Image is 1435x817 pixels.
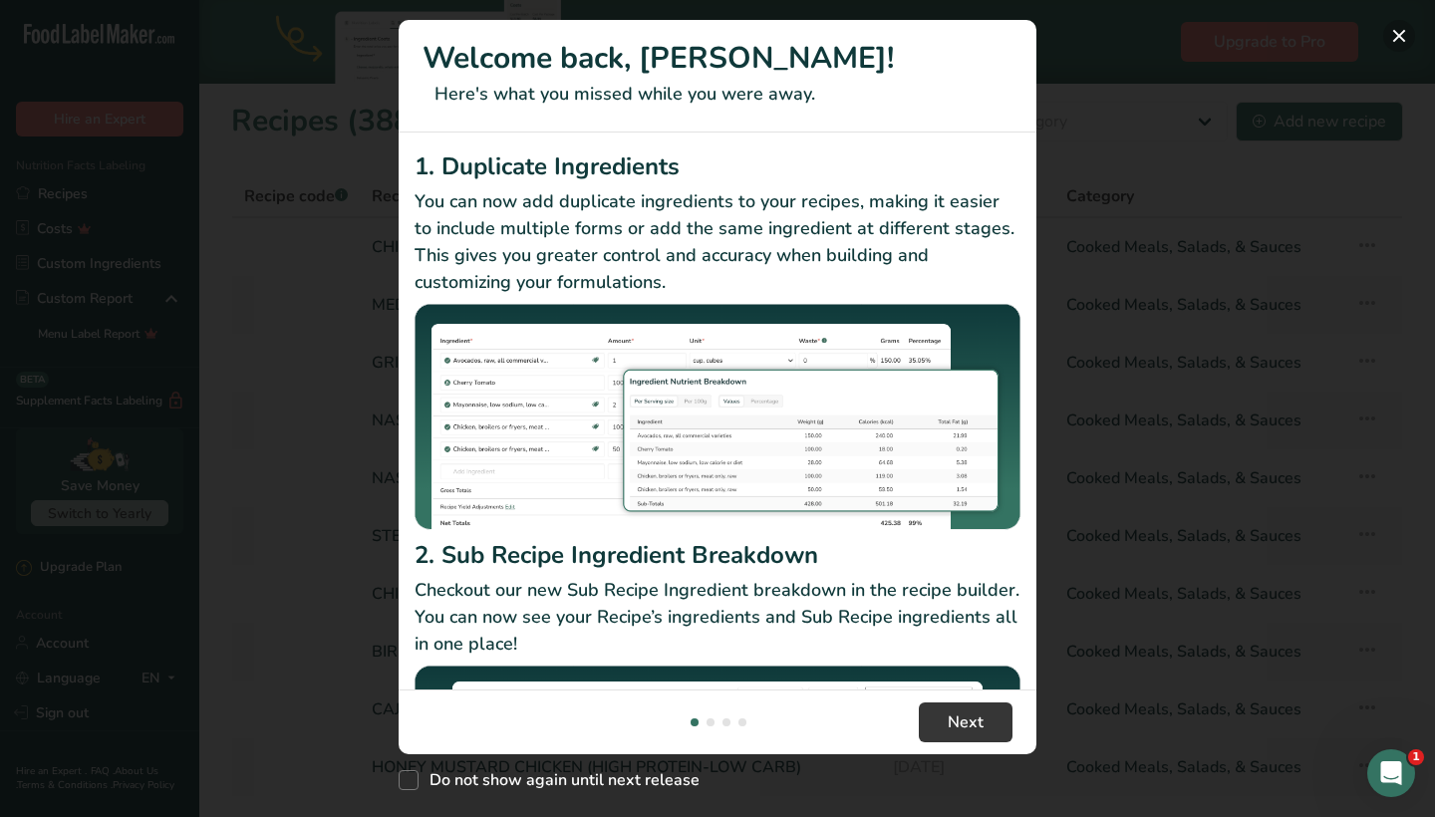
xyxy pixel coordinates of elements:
[948,710,984,734] span: Next
[415,188,1020,296] p: You can now add duplicate ingredients to your recipes, making it easier to include multiple forms...
[1367,749,1415,797] iframe: Intercom live chat
[419,770,700,790] span: Do not show again until next release
[415,304,1020,530] img: Duplicate Ingredients
[415,148,1020,184] h2: 1. Duplicate Ingredients
[919,702,1012,742] button: Next
[1408,749,1424,765] span: 1
[415,577,1020,658] p: Checkout our new Sub Recipe Ingredient breakdown in the recipe builder. You can now see your Reci...
[423,81,1012,108] p: Here's what you missed while you were away.
[423,36,1012,81] h1: Welcome back, [PERSON_NAME]!
[415,537,1020,573] h2: 2. Sub Recipe Ingredient Breakdown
